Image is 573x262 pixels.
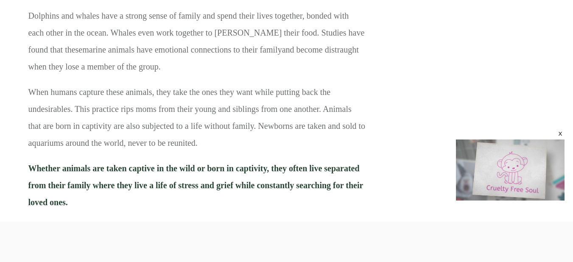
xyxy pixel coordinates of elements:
[82,45,282,54] a: marine animals have emotional connections to their family
[73,222,500,260] iframe: Advertisement
[456,139,565,201] div: Video Player
[557,130,564,137] div: x
[28,7,366,84] p: Dolphins and whales have a strong sense of family and spend their lives together, bonded with eac...
[28,84,366,160] p: When humans capture these animals, they take the ones they want while putting back the undesirabl...
[28,164,363,207] strong: Whether animals are taken captive in the wild or born in captivity, they often live separated fro...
